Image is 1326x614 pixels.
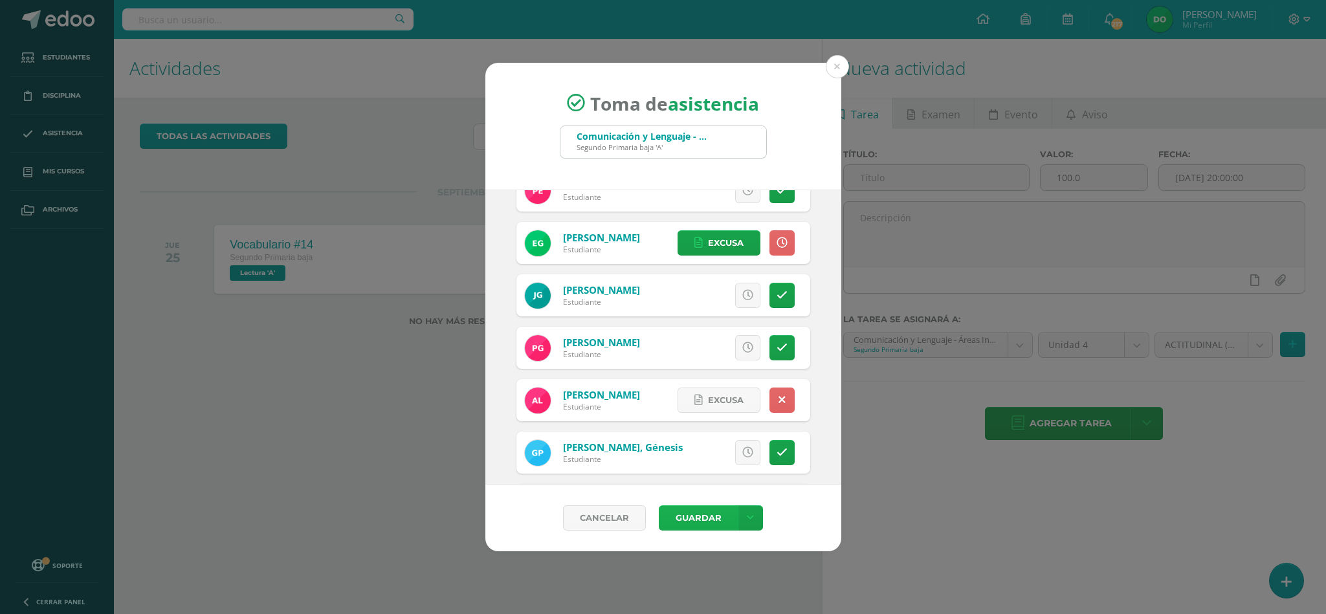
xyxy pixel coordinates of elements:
span: Toma de [590,91,759,115]
button: Close (Esc) [826,55,849,78]
a: [PERSON_NAME] [563,336,640,349]
button: Guardar [659,505,738,531]
a: [PERSON_NAME] [563,283,640,296]
div: Segundo Primaria baja 'A' [577,142,713,152]
div: Estudiante [563,244,640,255]
a: [PERSON_NAME], Génesis [563,441,683,454]
a: Excusa [678,388,760,413]
span: Excusa [708,388,744,412]
img: ba2f7c2f2f622eef9a8485fbcabbd234.png [525,230,551,256]
div: Comunicación y Lenguaje - Áreas Integradas [577,130,713,142]
img: 0d095e07465452a249454f0566997c34.png [525,388,551,413]
div: Estudiante [563,349,640,360]
input: Busca un grado o sección aquí... [560,126,766,158]
a: [PERSON_NAME] [563,231,640,244]
div: Estudiante [563,296,640,307]
a: Excusa [678,230,760,256]
img: 552b2768645caa7e1310480ad3675914.png [525,440,551,466]
strong: asistencia [668,91,759,115]
div: Estudiante [563,401,640,412]
a: [PERSON_NAME] [563,388,640,401]
img: f8485b82a9ea4797b3e15d6213092c16.png [525,178,551,204]
img: 427727eac21fc97025d3b968bc9acd9e.png [525,283,551,309]
span: Excusa [708,231,744,255]
img: d47e45d26f09100a6bd981cc999a7ed3.png [525,335,551,361]
div: Estudiante [563,192,640,203]
a: Cancelar [563,505,646,531]
div: Estudiante [563,454,683,465]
